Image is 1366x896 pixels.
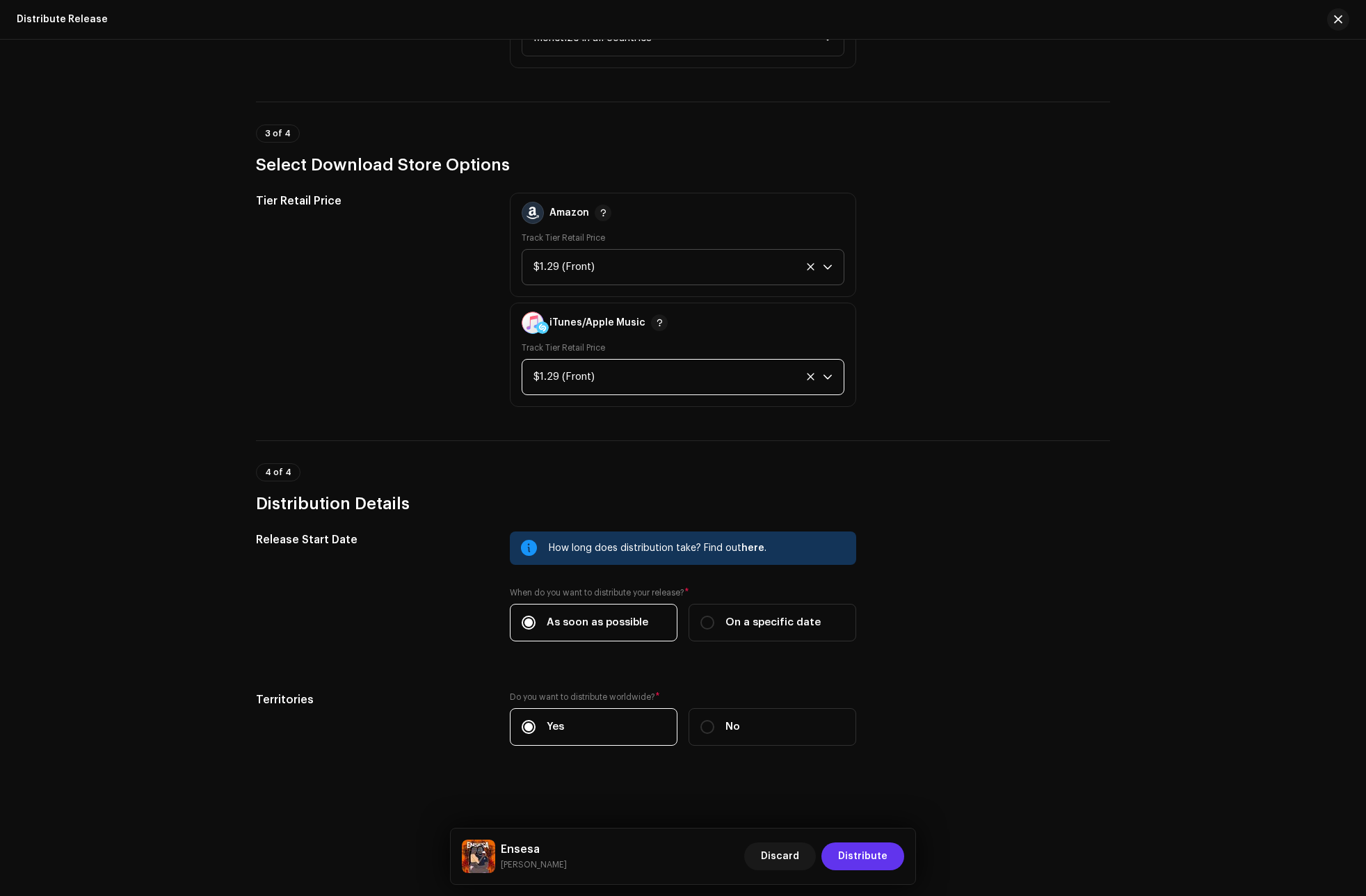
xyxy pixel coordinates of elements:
span: On a specific date [725,615,821,630]
div: Amazon [549,207,589,218]
label: Do you want to distribute worldwide? [510,691,856,703]
label: Track Tier Retail Price [522,342,605,353]
span: [object Object] [533,250,823,285]
span: Yes [547,719,564,735]
span: 4 of 4 [265,468,291,477]
label: Track Tier Retail Price [522,232,605,243]
div: $1.29 (Front) [533,250,801,285]
h3: Distribution Details [256,493,1110,515]
span: Discard [761,842,799,870]
div: How long does distribution take? Find out . [549,540,845,557]
span: No [725,719,740,735]
div: $1.29 (Front) [533,360,801,394]
img: 62365dd2-a276-4f14-8b8c-7d095943684a [462,840,495,873]
h5: Release Start Date [256,531,488,548]
span: Distribute [838,842,887,870]
small: Ensesa [501,858,567,872]
button: Discard [744,842,816,870]
h5: Tier Retail Price [256,193,488,209]
span: [object Object] [533,360,823,394]
div: dropdown trigger [823,360,833,394]
span: As soon as possible [547,615,648,630]
div: dropdown trigger [823,250,833,285]
button: Distribute [821,842,904,870]
span: 3 of 4 [265,129,291,138]
h5: Ensesa [501,841,567,858]
h5: Territories [256,691,488,708]
span: here [741,543,764,553]
label: When do you want to distribute your release? [510,587,856,598]
h3: Select Download Store Options [256,154,1110,176]
div: Distribute Release [17,14,108,25]
div: iTunes/Apple Music [549,317,645,328]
